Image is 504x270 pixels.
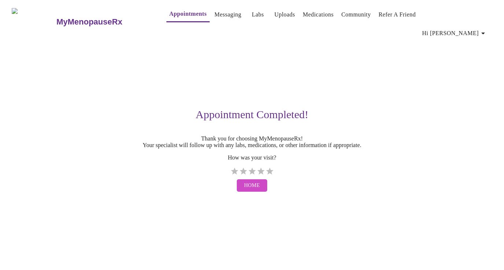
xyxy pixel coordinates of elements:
[338,7,374,22] button: Community
[166,7,210,22] button: Appointments
[237,179,267,192] button: Home
[214,10,241,20] a: Messaging
[376,7,419,22] button: Refer a Friend
[26,154,478,161] p: How was your visit?
[274,10,295,20] a: Uploads
[26,135,478,149] p: Thank you for choosing MyMenopauseRx! Your specialist will follow up with any labs, medications, ...
[422,28,488,38] span: Hi [PERSON_NAME]
[271,7,298,22] button: Uploads
[246,7,269,22] button: Labs
[341,10,371,20] a: Community
[235,176,269,196] a: Home
[12,8,55,35] img: MyMenopauseRx Logo
[252,10,264,20] a: Labs
[244,181,260,190] span: Home
[300,7,336,22] button: Medications
[169,9,207,19] a: Appointments
[419,26,490,41] button: Hi [PERSON_NAME]
[55,9,151,35] a: MyMenopauseRx
[379,10,416,20] a: Refer a Friend
[56,17,122,27] h3: MyMenopauseRx
[26,108,478,121] h3: Appointment Completed!
[303,10,334,20] a: Medications
[211,7,244,22] button: Messaging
